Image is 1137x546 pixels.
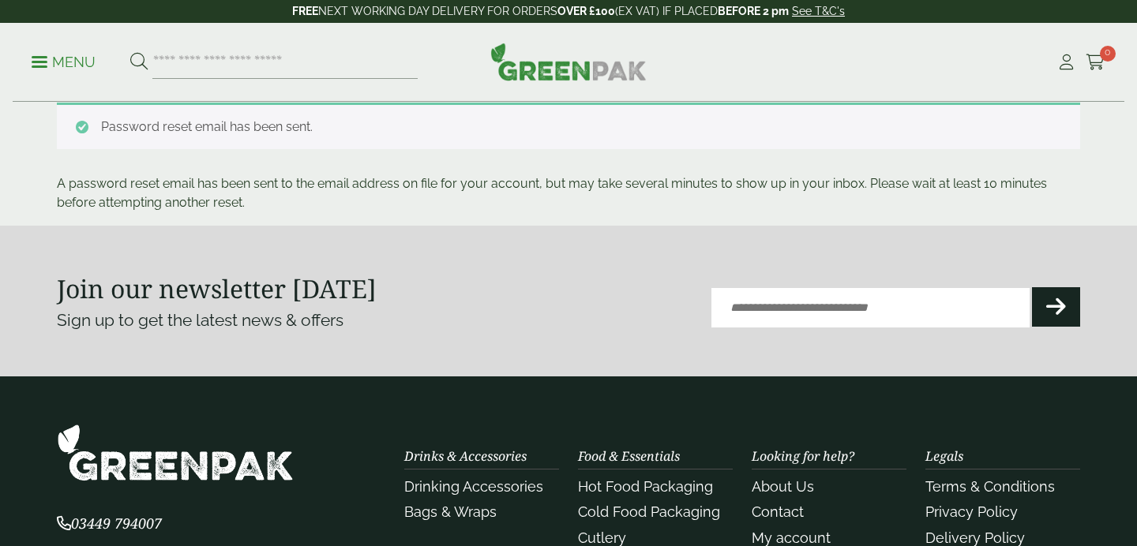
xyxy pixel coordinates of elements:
div: Password reset email has been sent. [57,103,1080,149]
strong: Join our newsletter [DATE] [57,271,377,305]
strong: FREE [292,5,318,17]
i: My Account [1056,54,1076,70]
i: Cart [1086,54,1105,70]
a: Cutlery [578,529,626,546]
a: Cold Food Packaging [578,503,720,520]
a: Drinking Accessories [404,478,543,495]
a: Delivery Policy [925,529,1025,546]
strong: BEFORE 2 pm [718,5,789,17]
p: Menu [32,53,96,72]
a: Bags & Wraps [404,503,497,520]
a: See T&C's [792,5,845,17]
a: Menu [32,53,96,69]
img: GreenPak Supplies [490,43,647,80]
strong: OVER £100 [557,5,615,17]
a: Contact [752,503,804,520]
a: 03449 794007 [57,517,162,532]
span: 03449 794007 [57,514,162,533]
p: Sign up to get the latest news & offers [57,308,517,333]
span: 0 [1100,46,1116,62]
a: My account [752,529,831,546]
img: GreenPak Supplies [57,424,294,481]
a: About Us [752,478,814,495]
a: 0 [1086,50,1105,74]
a: Hot Food Packaging [578,478,713,495]
a: Privacy Policy [925,503,1018,520]
p: A password reset email has been sent to the email address on file for your account, but may take ... [57,174,1080,212]
a: Terms & Conditions [925,478,1055,495]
